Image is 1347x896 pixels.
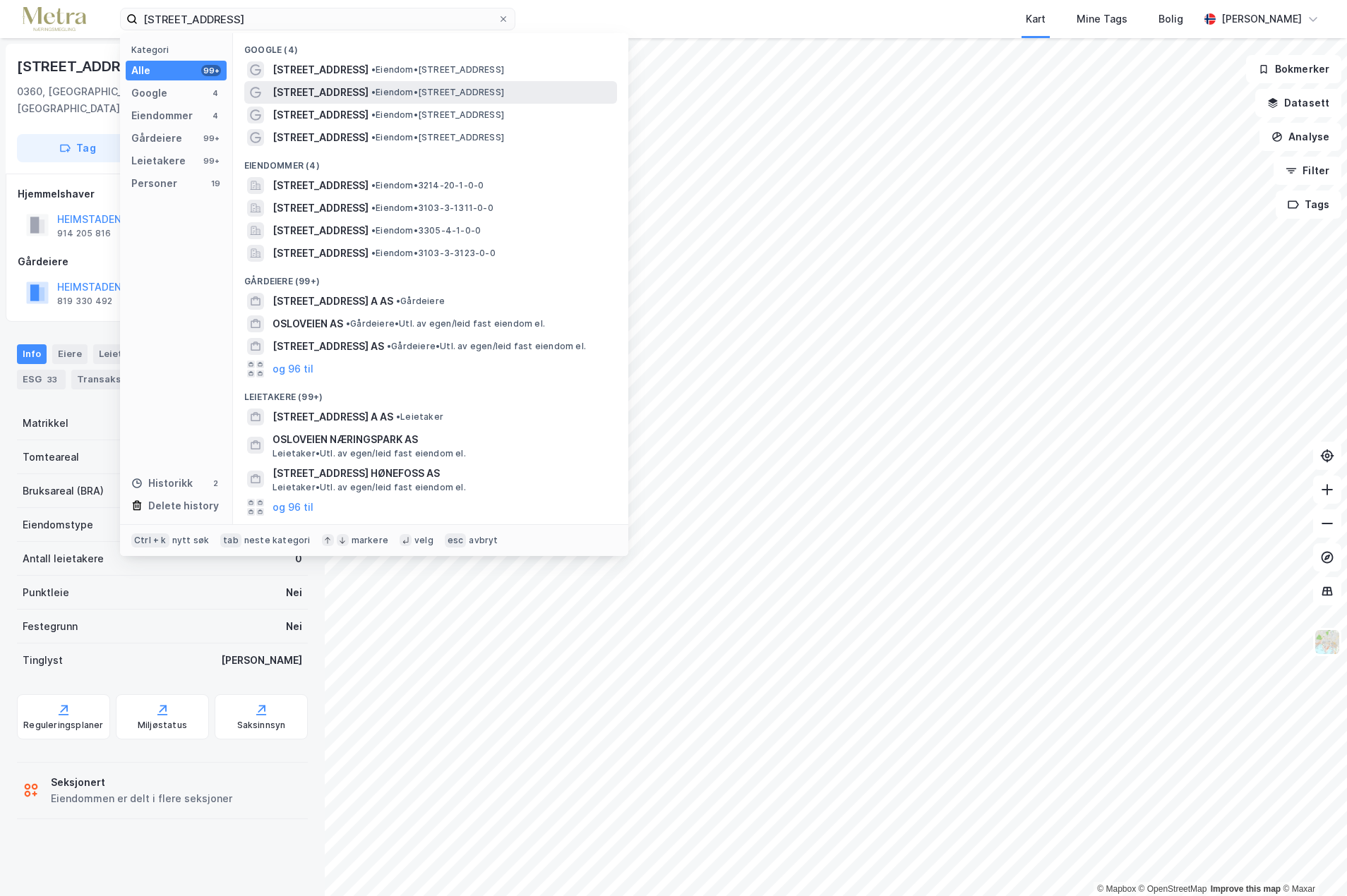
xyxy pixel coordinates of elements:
iframe: Chat Widget [1276,828,1347,896]
div: Nei [286,618,302,635]
button: Tags [1276,190,1341,219]
span: • [371,109,376,120]
div: Eiendommer (4) [233,149,628,174]
div: markere [352,535,388,546]
span: [STREET_ADDRESS] AS [273,338,384,355]
div: Eiendommen er delt i flere seksjoner [51,790,232,807]
span: [STREET_ADDRESS] [273,84,369,101]
div: Ctrl + k [131,533,169,547]
div: Saksinnsyn [237,720,286,731]
span: • [371,202,376,213]
span: Eiendom • [STREET_ADDRESS] [371,64,504,75]
div: Festegrunn [23,618,78,635]
div: Leietakere (99+) [233,380,628,406]
input: Søk på adresse, matrikkel, gårdeiere, leietakere eller personer [138,8,498,30]
span: • [371,248,376,258]
span: • [371,180,376,190]
div: Nei [286,584,302,601]
span: [STREET_ADDRESS] [273,61,369,78]
span: Gårdeiere • Utl. av egen/leid fast eiendom el. [346,318,545,329]
span: Leietaker • Utl. av egen/leid fast eiendom el. [273,448,466,459]
div: Google [131,85,167,102]
div: Delete history [148,497,219,514]
button: Tag [17,134,138,162]
span: OSLOVEIEN AS [273,315,343,332]
button: Filter [1274,157,1341,185]
a: Mapbox [1097,884,1136,894]
div: Leietakere [93,344,155,364]
button: og 96 til [273,361,313,377]
div: 99+ [201,155,221,167]
div: 33 [44,373,60,387]
div: 4 [210,87,221,99]
a: OpenStreetMap [1139,884,1207,894]
div: [PERSON_NAME] [1221,11,1302,28]
div: Personer (19) [233,519,628,544]
div: Kart [1026,11,1046,28]
span: • [387,341,391,351]
span: [STREET_ADDRESS] [273,107,369,123]
span: Eiendom • 3214-20-1-0-0 [371,180,484,191]
span: Eiendom • 3305-4-1-0-0 [371,225,481,236]
div: Kontrollprogram for chat [1276,828,1347,896]
div: Antall leietakere [23,550,104,567]
button: Analyse [1259,123,1341,151]
img: Z [1314,629,1341,655]
div: 2 [210,478,221,489]
div: velg [414,535,433,546]
span: • [371,225,376,236]
div: Reguleringsplaner [23,720,103,731]
span: • [396,296,400,306]
div: Eiere [52,344,88,364]
span: Eiendom • [STREET_ADDRESS] [371,109,504,121]
div: Leietakere [131,152,186,169]
div: avbryt [469,535,498,546]
span: • [371,132,376,143]
span: Eiendom • 3103-3-1311-0-0 [371,202,493,214]
span: • [396,411,400,422]
button: Bokmerker [1246,55,1341,83]
div: 0 [295,550,302,567]
span: Eiendom • 3103-3-3123-0-0 [371,248,496,259]
span: Gårdeiere [396,296,445,307]
div: [PERSON_NAME] [221,652,302,669]
div: Personer [131,175,177,192]
span: [STREET_ADDRESS] [273,129,369,146]
div: Historikk [131,475,193,492]
div: Gårdeiere (99+) [233,265,628,290]
div: Bolig [1159,11,1183,28]
div: 99+ [201,133,221,144]
div: esc [445,533,467,547]
span: Eiendom • [STREET_ADDRESS] [371,132,504,143]
div: 4 [210,110,221,121]
span: Leietaker • Utl. av egen/leid fast eiendom el. [273,482,466,493]
div: Kategori [131,44,227,55]
div: Tomteareal [23,449,79,466]
div: Google (4) [233,33,628,59]
span: OSLOVEIEN NÆRINGSPARK AS [273,431,611,448]
div: Punktleie [23,584,69,601]
span: [STREET_ADDRESS] [273,222,369,239]
img: metra-logo.256734c3b2bbffee19d4.png [23,7,86,32]
span: [STREET_ADDRESS] [273,245,369,262]
div: [STREET_ADDRESS] [17,55,155,78]
div: Gårdeiere [18,253,307,270]
span: Gårdeiere • Utl. av egen/leid fast eiendom el. [387,341,586,352]
span: [STREET_ADDRESS] [273,200,369,217]
button: Datasett [1255,89,1341,117]
div: nytt søk [172,535,210,546]
span: Leietaker [396,411,443,423]
div: 19 [210,178,221,189]
div: 819 330 492 [57,296,112,307]
button: og 96 til [273,499,313,516]
div: neste kategori [244,535,311,546]
div: Seksjonert [51,774,232,791]
div: ESG [17,370,66,389]
div: tab [220,533,241,547]
span: [STREET_ADDRESS] HØNEFOSS AS [273,465,611,482]
div: Hjemmelshaver [18,186,307,202]
span: • [371,64,376,75]
span: [STREET_ADDRESS] A AS [273,293,393,310]
div: Gårdeiere [131,130,182,147]
div: Info [17,344,47,364]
